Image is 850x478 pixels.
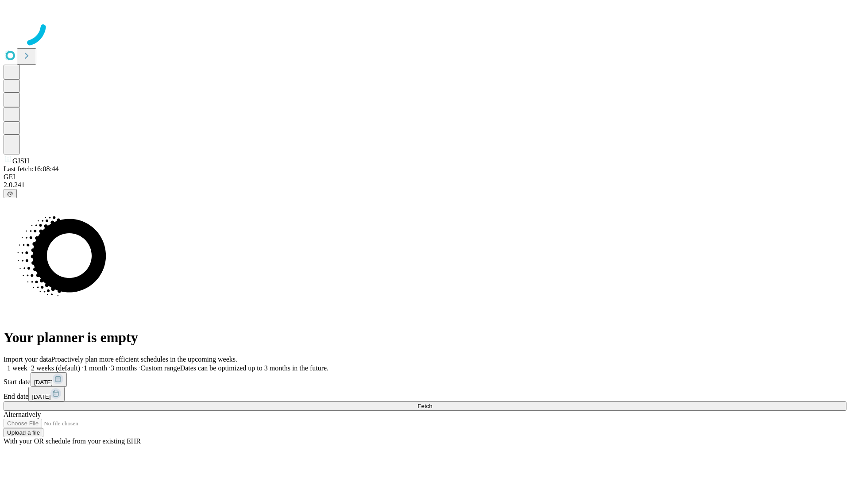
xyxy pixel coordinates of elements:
[51,355,237,363] span: Proactively plan more efficient schedules in the upcoming weeks.
[28,387,65,401] button: [DATE]
[4,401,846,411] button: Fetch
[32,393,50,400] span: [DATE]
[111,364,137,372] span: 3 months
[4,355,51,363] span: Import your data
[4,329,846,346] h1: Your planner is empty
[180,364,328,372] span: Dates can be optimized up to 3 months in the future.
[4,189,17,198] button: @
[4,165,59,173] span: Last fetch: 16:08:44
[4,181,846,189] div: 2.0.241
[4,437,141,445] span: With your OR schedule from your existing EHR
[4,372,846,387] div: Start date
[34,379,53,385] span: [DATE]
[31,364,80,372] span: 2 weeks (default)
[4,387,846,401] div: End date
[4,411,41,418] span: Alternatively
[7,364,27,372] span: 1 week
[4,428,43,437] button: Upload a file
[4,173,846,181] div: GEI
[31,372,67,387] button: [DATE]
[7,190,13,197] span: @
[84,364,107,372] span: 1 month
[12,157,29,165] span: GJSH
[417,403,432,409] span: Fetch
[140,364,180,372] span: Custom range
